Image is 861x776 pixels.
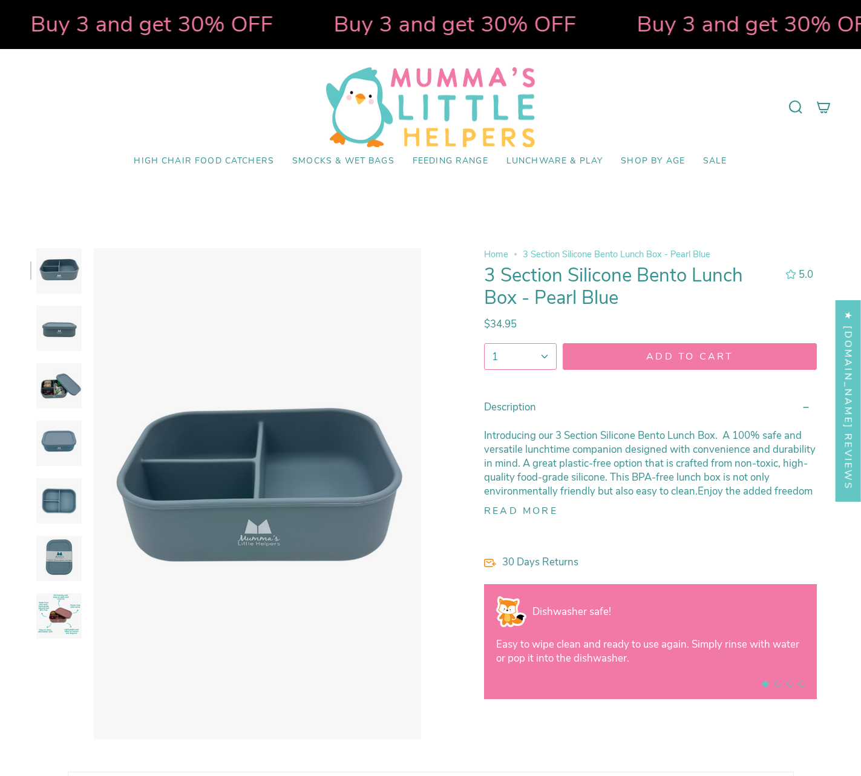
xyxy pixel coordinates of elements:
[539,456,681,470] span: reat plastic-free option that is c
[532,605,805,619] p: Dishwasher safe!
[694,147,736,176] a: SALE
[574,350,805,363] span: Add to cart
[799,268,813,281] span: 5.0
[497,147,612,176] a: Lunchware & Play
[586,9,829,39] strong: Buy 3 and get 30% OFF
[125,147,283,176] a: High Chair Food Catchers
[779,266,817,283] button: 5.0 out of 5.0 stars
[283,9,526,39] strong: Buy 3 and get 30% OFF
[506,156,603,166] span: Lunchware & Play
[785,269,796,280] div: 5.0 out of 5.0 stars
[404,147,497,176] a: Feeding Range
[523,248,710,260] span: 3 Section Silicone Bento Lunch Box - Pearl Blue
[484,390,817,424] summary: Description
[496,596,526,627] img: Shop Now Pay Later - Mumma's Little Helpers - High Chair Food Catcher Splat Mat
[836,300,861,502] div: Click to open Judge.me floating reviews tab
[484,505,558,516] button: Read more
[134,156,274,166] span: High Chair Food Catchers
[502,555,817,569] p: 30 Days Returns
[621,156,685,166] span: Shop by Age
[762,681,768,687] button: View slide 1
[703,156,727,166] span: SALE
[326,67,535,147] img: Mumma’s Little Helpers
[612,147,694,176] a: Shop by Age
[492,350,498,364] span: 1
[799,681,805,687] button: View slide 4
[484,429,817,498] p: Introducing our 3 Section Silicone Bento Lunch Box. A 100% safe and versatile lunchtime companion...
[283,147,404,176] a: Smocks & Wet Bags
[484,343,557,370] button: 1
[698,484,813,498] span: Enjoy the added freedom
[774,681,781,687] button: View slide 2
[563,343,817,370] button: Add to cart
[496,637,805,665] p: Easy to wipe clean and ready to use again. Simply rinse with water or pop it into the dishwasher.
[413,156,488,166] span: Feeding Range
[292,156,394,166] span: Smocks & Wet Bags
[484,265,774,310] h1: 3 Section Silicone Bento Lunch Box - Pearl Blue
[484,248,508,260] a: Home
[484,317,517,331] span: $34.95
[787,681,793,687] button: View slide 3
